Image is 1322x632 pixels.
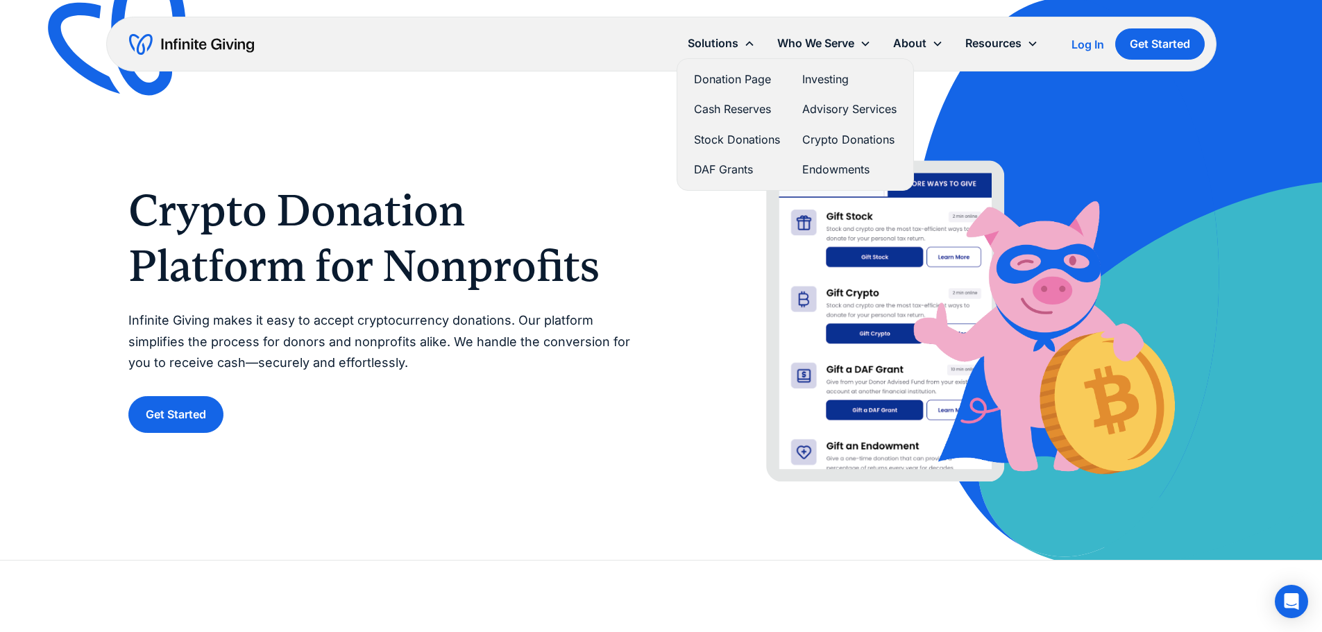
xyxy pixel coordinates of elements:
a: home [129,33,254,55]
a: Stock Donations [694,130,780,149]
div: Solutions [688,34,738,53]
div: Log In [1071,39,1104,50]
div: Open Intercom Messenger [1275,585,1308,618]
p: Infinite Giving makes it easy to accept cryptocurrency donations. Our platform simplifies the pro... [128,310,634,374]
a: Crypto Donations [802,130,897,149]
div: Who We Serve [766,28,882,58]
div: Resources [954,28,1049,58]
a: Investing [802,70,897,89]
a: Get Started [128,396,223,433]
a: Endowments [802,160,897,179]
div: About [882,28,954,58]
nav: Solutions [677,58,914,191]
div: Who We Serve [777,34,854,53]
a: Cash Reserves [694,100,780,119]
div: Solutions [677,28,766,58]
img: Accept bitcoin donations from supporters using Infinite Giving’s crypto donation platform. [689,133,1194,482]
div: About [893,34,926,53]
div: Resources [965,34,1022,53]
a: DAF Grants [694,160,780,179]
a: Donation Page [694,70,780,89]
a: Log In [1071,36,1104,53]
a: Get Started [1115,28,1205,60]
a: Advisory Services [802,100,897,119]
h1: Crypto Donation Platform for Nonprofits [128,182,634,293]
